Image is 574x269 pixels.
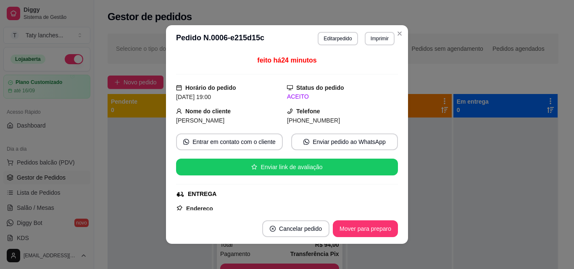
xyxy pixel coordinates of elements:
[287,85,293,91] span: desktop
[296,108,320,115] strong: Telefone
[188,190,216,198] div: ENTREGA
[318,32,358,45] button: Editarpedido
[176,205,183,212] span: pushpin
[176,32,264,45] h3: Pedido N. 0006-e215d15c
[185,108,231,115] strong: Nome do cliente
[257,57,316,64] span: feito há 24 minutos
[176,85,182,91] span: calendar
[176,108,182,114] span: user
[296,84,344,91] strong: Status do pedido
[176,117,224,124] span: [PERSON_NAME]
[287,117,340,124] span: [PHONE_NUMBER]
[176,159,398,175] button: starEnviar link de avaliação
[262,220,329,237] button: close-circleCancelar pedido
[333,220,398,237] button: Mover para preparo
[287,92,398,101] div: ACEITO
[287,108,293,114] span: phone
[176,133,283,150] button: whats-appEntrar em contato com o cliente
[291,133,398,150] button: whats-appEnviar pedido ao WhatsApp
[183,139,189,145] span: whats-app
[365,32,395,45] button: Imprimir
[251,164,257,170] span: star
[303,139,309,145] span: whats-app
[185,84,236,91] strong: Horário do pedido
[270,226,276,232] span: close-circle
[186,205,213,212] strong: Endereço
[393,27,406,40] button: Close
[176,94,211,100] span: [DATE] 19:00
